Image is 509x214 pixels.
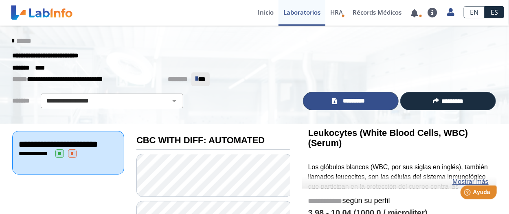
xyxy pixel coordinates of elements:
a: EN [464,6,485,18]
b: CBC WITH DIFF: AUTOMATED [136,135,265,145]
h5: según su perfil [308,197,491,206]
b: Leukocytes (White Blood Cells, WBC) (Serum) [308,128,468,148]
iframe: Help widget launcher [437,182,500,205]
a: ES [485,6,504,18]
span: HRA [330,8,343,16]
a: Mostrar más [452,177,489,187]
